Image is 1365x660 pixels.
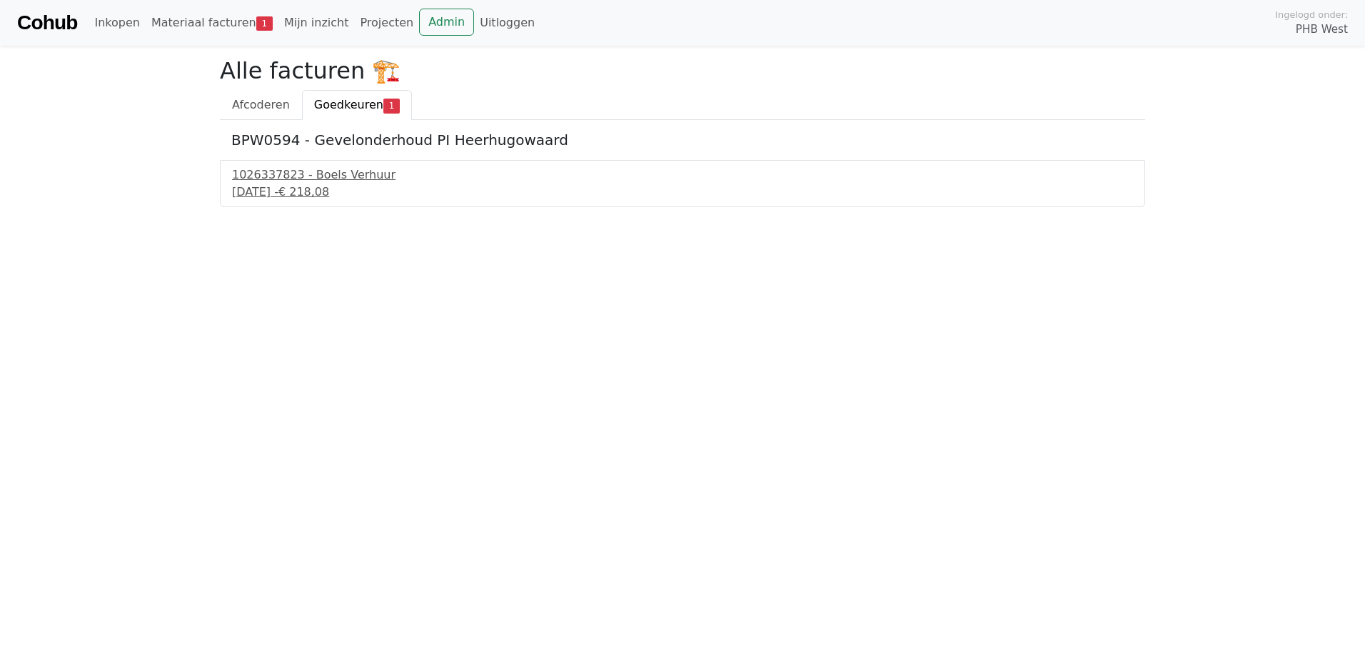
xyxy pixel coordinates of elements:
[474,9,540,37] a: Uitloggen
[232,98,290,111] span: Afcoderen
[302,90,412,120] a: Goedkeuren1
[278,9,355,37] a: Mijn inzicht
[1275,8,1348,21] span: Ingelogd onder:
[256,16,273,31] span: 1
[17,6,77,40] a: Cohub
[278,185,329,199] span: € 218,08
[146,9,278,37] a: Materiaal facturen1
[419,9,474,36] a: Admin
[89,9,145,37] a: Inkopen
[383,99,400,113] span: 1
[232,166,1133,201] a: 1026337823 - Boels Verhuur[DATE] -€ 218,08
[220,57,1145,84] h2: Alle facturen 🏗️
[232,184,1133,201] div: [DATE] -
[231,131,1134,149] h5: BPW0594 - Gevelonderhoud PI Heerhugowaard
[1296,21,1348,38] span: PHB West
[220,90,302,120] a: Afcoderen
[354,9,419,37] a: Projecten
[232,166,1133,184] div: 1026337823 - Boels Verhuur
[314,98,383,111] span: Goedkeuren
